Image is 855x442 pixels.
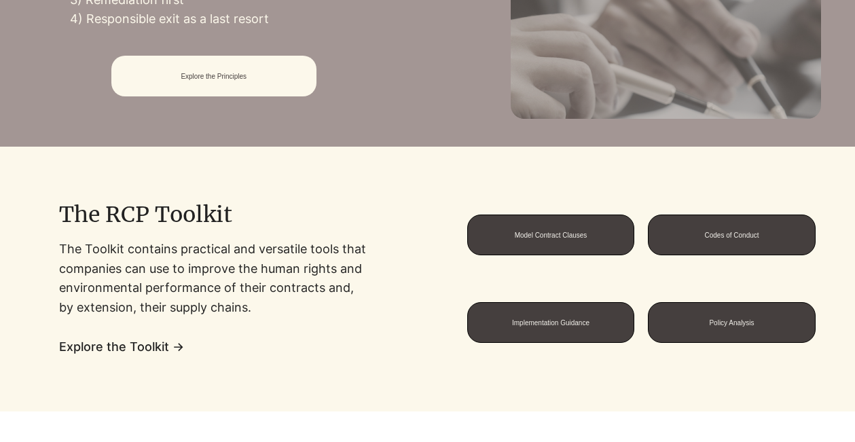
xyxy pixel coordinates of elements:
[709,319,754,327] span: Policy Analysis
[512,319,589,327] span: Implementation Guidance
[648,302,816,343] a: Policy Analysis
[648,215,816,255] a: Codes of Conduct
[111,56,316,96] a: Explore the Principles
[59,240,369,318] p: The Toolkit contains practical and versatile tools that companies can use to improve the human ri...
[181,73,247,80] span: Explore the Principles
[70,10,385,29] p: 4) Responsible exit as a last resort
[59,201,292,228] h2: The RCP Toolkit
[59,339,184,354] a: Explore the Toolkit →
[467,215,635,255] a: Model Contract Clauses
[704,232,759,239] span: Codes of Conduct
[467,302,635,343] a: Implementation Guidance
[515,232,587,239] span: Model Contract Clauses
